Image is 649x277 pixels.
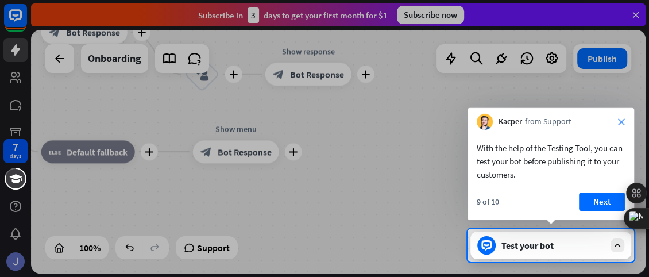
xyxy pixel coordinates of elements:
div: With the help of the Testing Tool, you can test your bot before publishing it to your customers. [477,141,625,181]
span: from Support [525,116,571,128]
i: close [618,118,625,125]
button: Next [579,193,625,211]
div: Test your bot [501,240,605,251]
button: Open LiveChat chat widget [9,5,44,39]
span: Kacper [499,116,522,128]
div: 9 of 10 [477,197,499,207]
